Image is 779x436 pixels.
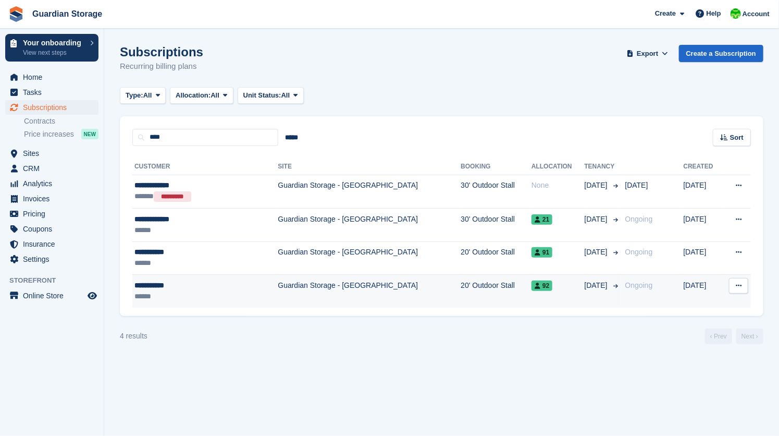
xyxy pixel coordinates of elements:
[684,175,723,208] td: [DATE]
[23,70,85,84] span: Home
[461,208,531,241] td: 30' Outdoor Stall
[461,175,531,208] td: 30' Outdoor Stall
[585,280,610,291] span: [DATE]
[736,329,763,344] a: Next
[23,207,85,221] span: Pricing
[531,180,585,191] div: None
[23,252,85,267] span: Settings
[23,100,85,115] span: Subscriptions
[23,48,85,57] p: View next steps
[531,214,552,225] span: 21
[585,180,610,191] span: [DATE]
[24,129,74,139] span: Price increases
[23,146,85,161] span: Sites
[170,87,233,104] button: Allocation: All
[461,275,531,308] td: 20' Outdoor Stall
[625,248,653,256] span: Ongoing
[5,34,98,62] a: Your onboarding View next steps
[81,129,98,139] div: NEW
[5,70,98,84] a: menu
[24,116,98,126] a: Contracts
[625,181,648,189] span: [DATE]
[731,8,741,19] img: Andrew Kinakin
[23,39,85,46] p: Your onboarding
[120,331,147,342] div: 4 results
[5,207,98,221] a: menu
[707,8,721,19] span: Help
[531,159,585,175] th: Allocation
[281,90,290,101] span: All
[655,8,676,19] span: Create
[684,208,723,241] td: [DATE]
[684,275,723,308] td: [DATE]
[120,60,203,72] p: Recurring billing plans
[86,289,98,302] a: Preview store
[5,146,98,161] a: menu
[23,85,85,100] span: Tasks
[5,161,98,176] a: menu
[278,175,461,208] td: Guardian Storage - [GEOGRAPHIC_DATA]
[5,176,98,191] a: menu
[211,90,219,101] span: All
[9,275,104,286] span: Storefront
[637,49,658,59] span: Export
[23,161,85,176] span: CRM
[278,159,461,175] th: Site
[585,159,621,175] th: Tenancy
[120,45,203,59] h1: Subscriptions
[585,247,610,258] span: [DATE]
[28,5,106,22] a: Guardian Storage
[126,90,143,101] span: Type:
[23,288,85,303] span: Online Store
[684,159,723,175] th: Created
[176,90,211,101] span: Allocation:
[705,329,732,344] a: Previous
[5,100,98,115] a: menu
[5,85,98,100] a: menu
[625,45,671,62] button: Export
[278,241,461,275] td: Guardian Storage - [GEOGRAPHIC_DATA]
[120,87,166,104] button: Type: All
[531,247,552,258] span: 91
[8,6,24,22] img: stora-icon-8386f47178a22dfd0bd8f6a31ec36ba5ce8667c1dd55bd0f319d3a0aa187defe.svg
[625,215,653,223] span: Ongoing
[5,191,98,206] a: menu
[132,159,278,175] th: Customer
[23,222,85,236] span: Coupons
[625,281,653,289] span: Ongoing
[238,87,304,104] button: Unit Status: All
[679,45,763,62] a: Create a Subscription
[143,90,152,101] span: All
[23,237,85,251] span: Insurance
[24,128,98,140] a: Price increases NEW
[703,329,765,344] nav: Page
[5,237,98,251] a: menu
[5,288,98,303] a: menu
[278,275,461,308] td: Guardian Storage - [GEOGRAPHIC_DATA]
[585,214,610,225] span: [DATE]
[684,241,723,275] td: [DATE]
[461,159,531,175] th: Booking
[5,222,98,236] a: menu
[743,9,770,19] span: Account
[243,90,281,101] span: Unit Status:
[23,176,85,191] span: Analytics
[278,208,461,241] td: Guardian Storage - [GEOGRAPHIC_DATA]
[730,132,744,143] span: Sort
[531,281,552,291] span: 92
[5,252,98,267] a: menu
[461,241,531,275] td: 20' Outdoor Stall
[23,191,85,206] span: Invoices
